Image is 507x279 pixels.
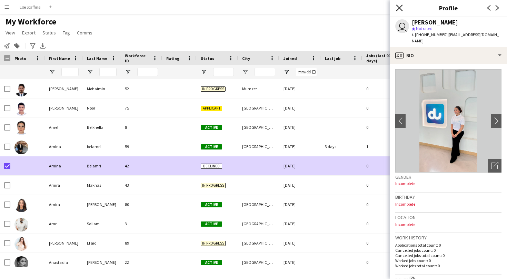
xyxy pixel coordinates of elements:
span: Export [22,30,36,36]
div: Belamri [83,156,121,175]
button: Open Filter Menu [201,69,207,75]
div: 59 [121,137,162,156]
h3: Profile [390,3,507,12]
h3: Gender [395,174,501,180]
div: [PERSON_NAME] [45,234,83,252]
div: [DATE] [279,118,321,137]
span: Rating [166,56,179,61]
span: Active [201,125,222,130]
div: 80 [121,195,162,214]
img: Amira Malek [14,198,28,212]
div: [DATE] [279,253,321,272]
div: 42 [121,156,162,175]
span: | [EMAIL_ADDRESS][DOMAIN_NAME] [412,32,499,43]
div: 43 [121,176,162,195]
button: Open Filter Menu [242,69,248,75]
div: 3 [121,214,162,233]
button: Open Filter Menu [87,69,93,75]
div: Noor [83,99,121,117]
div: 89 [121,234,162,252]
div: Amira [45,195,83,214]
p: Applications total count: 0 [395,242,501,248]
div: 0 [362,234,407,252]
span: My Workforce [6,17,56,27]
div: [DATE] [279,234,321,252]
img: Anastasiia Levchenko [14,256,28,270]
input: Status Filter Input [213,68,234,76]
div: [DATE] [279,176,321,195]
button: Elle Staffing [14,0,46,14]
img: Amr Sallam [14,218,28,231]
div: El aid [83,234,121,252]
button: Open Filter Menu [125,69,131,75]
div: [PERSON_NAME] [45,79,83,98]
div: [PERSON_NAME] [45,99,83,117]
div: Amira [45,176,83,195]
a: View [3,28,18,37]
span: Photo [14,56,26,61]
span: Last Name [87,56,107,61]
span: View [6,30,15,36]
app-action-btn: Export XLSX [39,42,47,50]
a: Export [19,28,38,37]
input: First Name Filter Input [61,68,79,76]
div: belamri [83,137,121,156]
div: 0 [362,156,407,175]
div: [GEOGRAPHIC_DATA] [238,118,279,137]
div: [DATE] [279,79,321,98]
span: Applicant [201,106,222,111]
app-action-btn: Notify workforce [3,42,11,50]
div: [GEOGRAPHIC_DATA] [238,253,279,272]
input: City Filter Input [255,68,275,76]
div: [PERSON_NAME] [412,19,458,25]
div: 0 [362,99,407,117]
app-action-btn: Add to tag [13,42,21,50]
span: Workforce ID [125,53,150,63]
p: Cancelled jobs count: 0 [395,248,501,253]
span: Joined [284,56,297,61]
div: [GEOGRAPHIC_DATA] [238,195,279,214]
div: [DATE] [279,214,321,233]
p: Worked jobs count: 0 [395,258,501,263]
span: Jobs (last 90 days) [366,53,395,63]
span: Status [42,30,56,36]
div: Bio [390,47,507,64]
span: Active [201,144,222,149]
div: Amina [45,156,83,175]
div: [GEOGRAPHIC_DATA] [238,99,279,117]
div: [PERSON_NAME] [83,195,121,214]
a: Tag [60,28,73,37]
span: Incomplete [395,181,415,186]
div: 0 [362,253,407,272]
span: Tag [63,30,70,36]
div: 22 [121,253,162,272]
h3: Work history [395,235,501,241]
p: Cancelled jobs total count: 0 [395,253,501,258]
div: 52 [121,79,162,98]
div: Amel [45,118,83,137]
button: Open Filter Menu [284,69,290,75]
div: [PERSON_NAME] [83,253,121,272]
a: Status [40,28,59,37]
div: [GEOGRAPHIC_DATA] [238,137,279,156]
span: Declined [201,164,222,169]
p: Incomplete [395,222,501,227]
span: Active [201,260,222,265]
div: Amina [45,137,83,156]
app-action-btn: Advanced filters [29,42,37,50]
p: Worked jobs total count: 0 [395,263,501,268]
span: Active [201,202,222,207]
div: 0 [362,214,407,233]
span: City [242,56,250,61]
div: 75 [121,99,162,117]
a: Comms [74,28,95,37]
input: Last Name Filter Input [99,68,117,76]
img: Crew avatar or photo [395,69,501,173]
div: 0 [362,118,407,137]
div: Mohaimin [83,79,121,98]
span: Not rated [416,26,433,31]
div: Mumzer [238,79,279,98]
span: First Name [49,56,70,61]
img: Abdullah Noor [14,102,28,116]
img: Amy El aid [14,237,28,251]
